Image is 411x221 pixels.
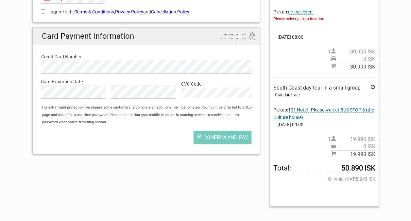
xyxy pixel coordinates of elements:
[273,175,375,183] span: Of which VAT:
[273,107,374,120] span: Change pickup place
[331,143,375,150] span: Pickup price
[336,151,375,158] span: 19.990 ISK
[214,32,246,40] span: secure payment 256bit encryption
[331,55,375,63] span: Pickup price
[356,175,375,183] strong: 5.043 ISK
[194,131,251,144] button: Confirm and pay
[331,63,375,70] span: Subtotal
[203,134,248,141] span: Confirm and pay
[33,28,260,45] h2: Card Payment Information
[273,33,375,41] span: [DATE] 08:00
[273,85,361,91] span: South Coast day tour in a small group
[328,136,375,143] span: 1 person(s)
[115,9,143,14] a: Privacy Policy
[248,32,256,41] i: 256bit encryption
[336,136,375,143] span: 19.990 ISK
[41,78,252,85] label: Card Expiration Date
[273,107,374,120] span: Pickup:
[273,15,375,23] span: Please select pickup location.
[9,11,74,17] p: We're away right now. Please check back later!
[39,104,260,126] div: For extra fraud protection, we require some customers to complete an additional verification step...
[273,121,375,128] span: [DATE] 09:00
[273,9,375,23] span: Pickup:
[275,91,375,99] div: Standard rate
[41,8,252,15] label: I agree to the , and
[336,63,375,70] span: 30.900 ISK
[41,53,251,60] label: Credit Card Number
[328,48,375,55] span: 1 person(s)
[336,143,375,150] span: 0 ISK
[336,55,375,63] span: 0 ISK
[181,80,251,88] label: CVC Code
[341,165,375,172] strong: 50.890 ISK
[336,48,375,55] span: 30.900 ISK
[331,151,375,158] span: Subtotal
[75,9,114,14] a: Terms & Conditions
[151,9,189,14] a: Cancellation Policy
[273,165,375,172] span: Total to be paid
[288,9,313,15] span: Change pickup place
[75,10,83,18] button: Open LiveChat chat widget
